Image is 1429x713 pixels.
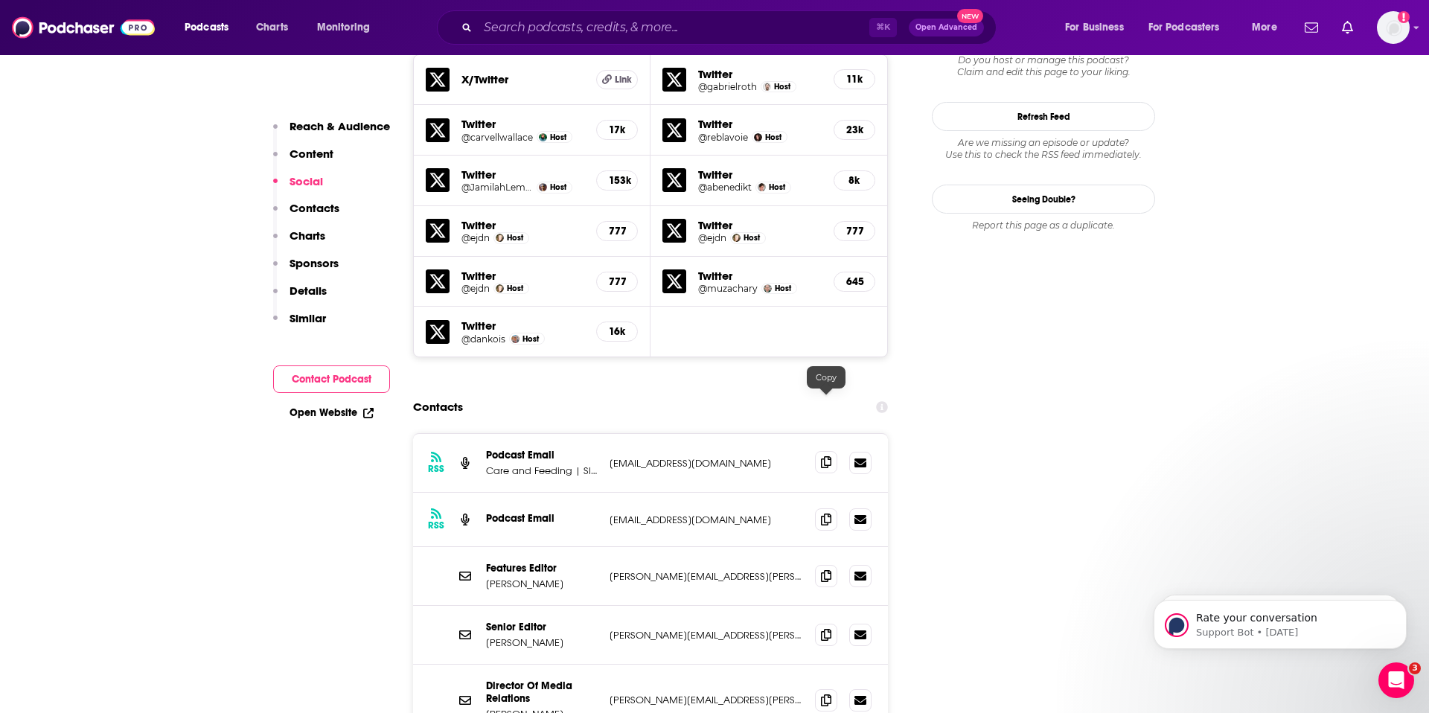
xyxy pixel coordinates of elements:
iframe: Intercom live chat [1378,662,1414,698]
span: Podcasts [185,17,228,38]
div: Report this page as a duplicate. [932,220,1155,231]
input: Search podcasts, credits, & more... [478,16,869,39]
span: Host [765,132,781,142]
span: Open Advanced [915,24,977,31]
h3: RSS [428,463,444,475]
a: @dankois [461,333,505,345]
a: Jamilah Lemieux [539,183,547,191]
a: Dan Kois [511,335,520,343]
p: Similar [290,311,326,325]
button: open menu [1241,16,1296,39]
a: @ejdn [461,283,490,294]
span: Host [550,182,566,192]
span: ⌘ K [869,18,897,37]
a: Open Website [290,406,374,419]
p: [PERSON_NAME][EMAIL_ADDRESS][PERSON_NAME][DOMAIN_NAME] [610,694,803,706]
span: 3 [1409,662,1421,674]
button: Social [273,174,323,202]
button: open menu [307,16,389,39]
p: Director Of Media Relations [486,680,598,705]
span: For Podcasters [1148,17,1220,38]
div: Claim and edit this page to your liking. [932,54,1155,78]
p: Charts [290,228,325,243]
span: Link [615,74,632,86]
img: Rebecca Lavoie [754,133,762,141]
img: Gabriel Roth [763,83,771,91]
button: Refresh Feed [932,102,1155,131]
h5: 153k [609,174,625,187]
div: Are we missing an episode or update? Use this to check the RSS feed immediately. [932,137,1155,161]
p: [PERSON_NAME][EMAIL_ADDRESS][PERSON_NAME][DOMAIN_NAME] [610,570,803,583]
a: Seeing Double? [932,185,1155,214]
p: [PERSON_NAME] [486,578,598,590]
button: Show profile menu [1377,11,1410,44]
h5: Twitter [698,269,822,283]
span: Logged in as ldigiovine [1377,11,1410,44]
h5: 777 [609,275,625,288]
span: Host [744,233,760,243]
a: @carvellwallace [461,132,533,143]
p: Senior Editor [486,621,598,633]
h5: @reblavoie [698,132,748,143]
img: Elizabeth Newcamp [496,234,504,242]
p: Contacts [290,201,339,215]
h5: 23k [846,124,863,136]
button: open menu [1139,16,1241,39]
h5: 777 [846,225,863,237]
span: Monitoring [317,17,370,38]
h5: Twitter [461,167,584,182]
img: User Profile [1377,11,1410,44]
button: open menu [1055,16,1142,39]
a: @abenedikt [698,182,752,193]
button: Contact Podcast [273,365,390,393]
p: Sponsors [290,256,339,270]
div: Search podcasts, credits, & more... [451,10,1011,45]
button: Charts [273,228,325,256]
a: @muzachary [698,283,758,294]
a: Carvell Wallace [539,133,547,141]
span: Host [522,334,539,344]
img: Allison Benedikt [758,183,766,191]
button: Details [273,284,327,311]
button: Content [273,147,333,174]
h5: @JamilahLemieux [461,182,533,193]
span: Host [550,132,566,142]
p: [PERSON_NAME] [486,636,598,649]
h5: @ejdn [461,232,490,243]
img: Podchaser - Follow, Share and Rate Podcasts [12,13,155,42]
img: Zak Rosen [764,284,772,292]
h2: Contacts [413,393,463,421]
button: Similar [273,311,326,339]
span: Host [507,233,523,243]
span: More [1252,17,1277,38]
p: [EMAIL_ADDRESS][DOMAIN_NAME] [610,514,803,526]
p: Features Editor [486,562,598,575]
span: Do you host or manage this podcast? [932,54,1155,66]
a: Link [596,70,638,89]
h5: Twitter [461,319,584,333]
button: Contacts [273,201,339,228]
p: Podcast Email [486,449,598,461]
a: Show notifications dropdown [1299,15,1324,40]
h5: 8k [846,174,863,187]
a: @ejdn [698,232,726,243]
p: Care and Feeding | Slate's parenting show [486,464,598,477]
span: Host [769,182,785,192]
img: Elizabeth Newcamp [732,234,741,242]
p: Social [290,174,323,188]
h5: @gabrielroth [698,81,757,92]
span: For Business [1065,17,1124,38]
a: Charts [246,16,297,39]
span: Host [775,284,791,293]
svg: Add a profile image [1398,11,1410,23]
